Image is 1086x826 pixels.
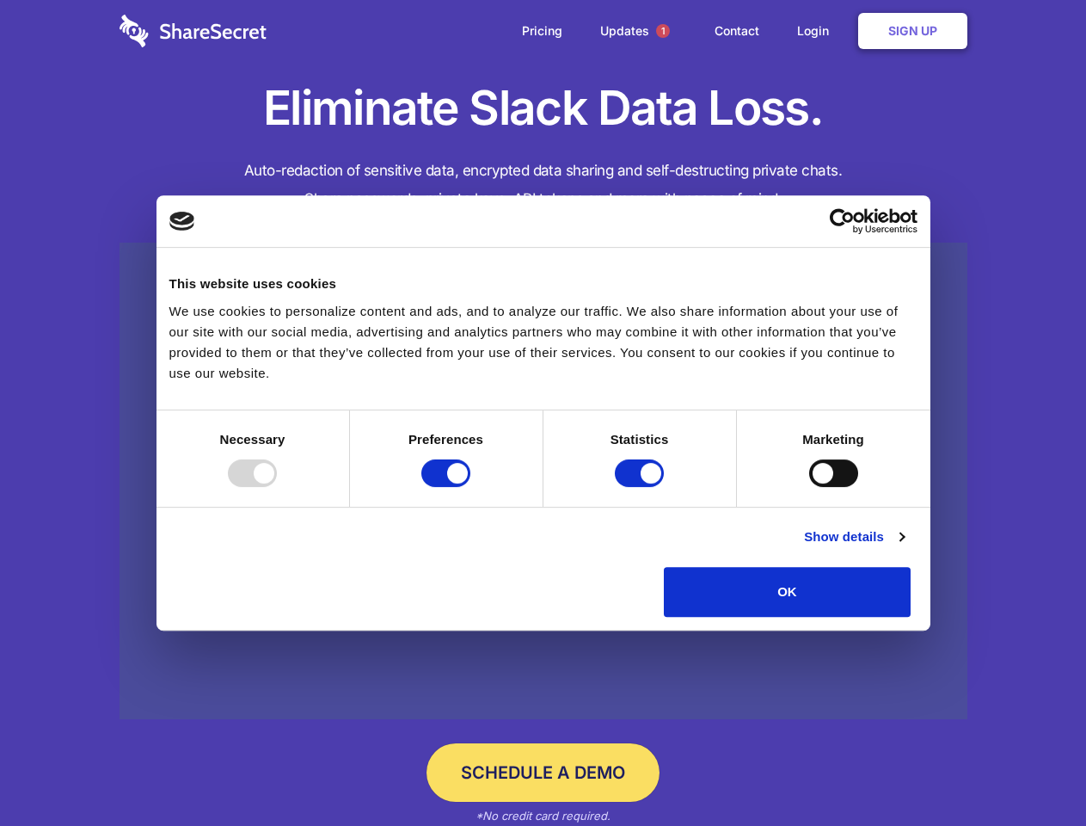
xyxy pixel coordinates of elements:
h1: Eliminate Slack Data Loss. [120,77,967,139]
strong: Statistics [610,432,669,447]
button: OK [664,567,911,617]
h4: Auto-redaction of sensitive data, encrypted data sharing and self-destructing private chats. Shar... [120,157,967,213]
strong: Preferences [408,432,483,447]
a: Wistia video thumbnail [120,243,967,720]
em: *No credit card required. [476,809,610,823]
img: logo [169,212,195,231]
div: We use cookies to personalize content and ads, and to analyze our traffic. We also share informat... [169,301,917,384]
a: Pricing [505,4,580,58]
div: This website uses cookies [169,274,917,294]
img: logo-wordmark-white-trans-d4663122ce5f474addd5e946df7df03e33cb6a1c49d2221995e7729f52c070b2.svg [120,15,267,47]
span: 1 [656,24,670,38]
strong: Necessary [220,432,285,447]
a: Show details [804,527,904,547]
a: Login [780,4,855,58]
a: Contact [697,4,776,58]
strong: Marketing [802,432,864,447]
a: Sign Up [858,13,967,49]
a: Schedule a Demo [426,743,660,802]
a: Usercentrics Cookiebot - opens in a new window [767,208,917,234]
